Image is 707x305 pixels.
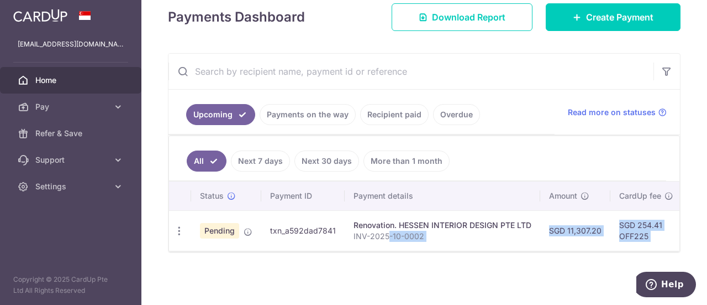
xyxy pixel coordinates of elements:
[13,9,67,22] img: CardUp
[432,11,505,24] span: Download Report
[568,107,656,118] span: Read more on statuses
[568,107,667,118] a: Read more on statuses
[200,190,224,201] span: Status
[360,104,429,125] a: Recipient paid
[35,128,108,139] span: Refer & Save
[35,101,108,112] span: Pay
[168,54,653,89] input: Search by recipient name, payment id or reference
[294,151,359,172] a: Next 30 days
[433,104,480,125] a: Overdue
[353,220,531,231] div: Renovation. HESSEN INTERIOR DESIGN PTE LTD
[363,151,450,172] a: More than 1 month
[35,75,108,86] span: Home
[540,210,610,251] td: SGD 11,307.20
[35,154,108,166] span: Support
[168,7,305,27] h4: Payments Dashboard
[231,151,290,172] a: Next 7 days
[261,182,345,210] th: Payment ID
[636,272,696,299] iframe: Opens a widget where you can find more information
[619,190,661,201] span: CardUp fee
[186,104,255,125] a: Upcoming
[392,3,532,31] a: Download Report
[35,181,108,192] span: Settings
[353,231,531,242] p: INV-2025-10-0002
[549,190,577,201] span: Amount
[260,104,356,125] a: Payments on the way
[586,11,653,24] span: Create Payment
[187,151,226,172] a: All
[261,210,345,251] td: txn_a592dad7841
[610,210,682,251] td: SGD 254.41 OFF225
[345,182,540,210] th: Payment details
[546,3,680,31] a: Create Payment
[18,39,124,50] p: [EMAIL_ADDRESS][DOMAIN_NAME]
[200,223,239,239] span: Pending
